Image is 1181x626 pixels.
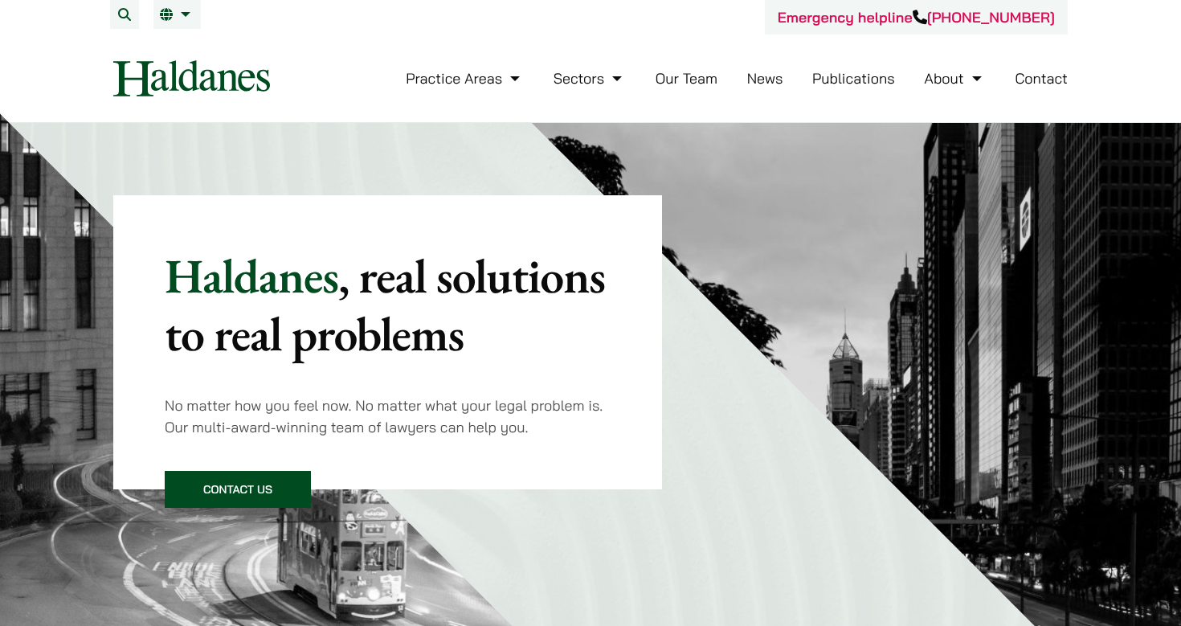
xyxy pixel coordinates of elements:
a: Practice Areas [406,69,524,88]
mark: , real solutions to real problems [165,244,605,365]
a: EN [160,8,194,21]
a: Contact [1015,69,1068,88]
a: Contact Us [165,471,311,508]
a: Publications [812,69,895,88]
p: No matter how you feel now. No matter what your legal problem is. Our multi-award-winning team of... [165,395,611,438]
p: Haldanes [165,247,611,362]
a: Emergency helpline[PHONE_NUMBER] [778,8,1055,27]
a: About [924,69,985,88]
a: News [747,69,783,88]
a: Our Team [656,69,717,88]
img: Logo of Haldanes [113,60,270,96]
a: Sectors [554,69,626,88]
